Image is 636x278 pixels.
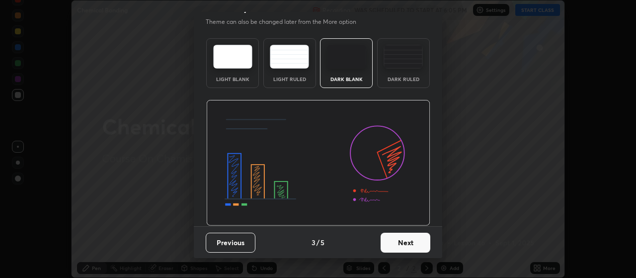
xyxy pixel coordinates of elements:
h4: 5 [320,237,324,248]
img: darkTheme.f0cc69e5.svg [327,45,366,69]
div: Dark Ruled [384,77,423,82]
img: darkThemeBanner.d06ce4a2.svg [206,100,430,226]
div: Dark Blank [326,77,366,82]
h4: / [317,237,319,248]
div: Light Ruled [270,77,310,82]
h4: 3 [312,237,316,248]
button: Next [381,233,430,253]
img: lightTheme.e5ed3b09.svg [213,45,252,69]
button: Previous [206,233,255,253]
div: Light Blank [213,77,252,82]
img: lightRuledTheme.5fabf969.svg [270,45,309,69]
img: darkRuledTheme.de295e13.svg [384,45,423,69]
p: Theme can also be changed later from the More option [206,17,367,26]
